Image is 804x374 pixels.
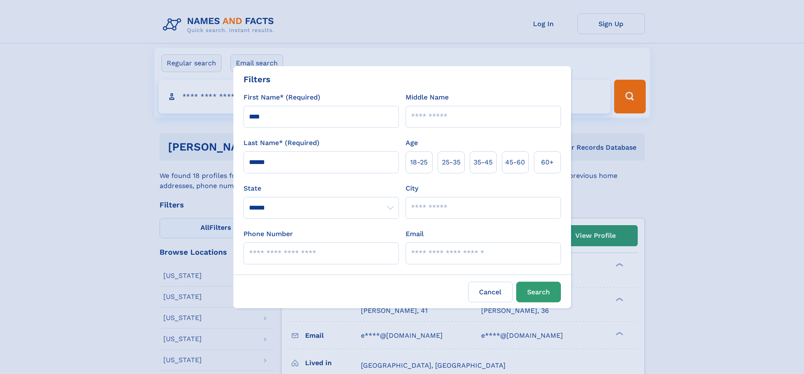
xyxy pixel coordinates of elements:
[244,73,271,86] div: Filters
[406,138,418,148] label: Age
[406,92,449,102] label: Middle Name
[406,229,424,239] label: Email
[541,157,554,167] span: 60+
[244,138,319,148] label: Last Name* (Required)
[468,282,513,302] label: Cancel
[406,183,418,194] label: City
[505,157,525,167] span: 45‑60
[244,92,320,102] label: First Name* (Required)
[244,229,293,239] label: Phone Number
[516,282,561,302] button: Search
[410,157,428,167] span: 18‑25
[244,183,399,194] label: State
[442,157,460,167] span: 25‑35
[474,157,493,167] span: 35‑45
